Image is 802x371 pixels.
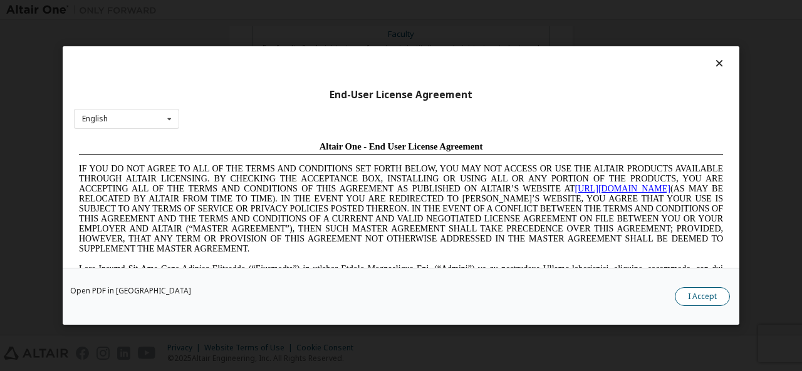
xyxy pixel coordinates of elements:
div: End-User License Agreement [74,89,728,101]
span: IF YOU DO NOT AGREE TO ALL OF THE TERMS AND CONDITIONS SET FORTH BELOW, YOU MAY NOT ACCESS OR USE... [5,28,649,117]
button: I Accept [675,287,730,306]
span: Lore Ipsumd Sit Ame Cons Adipisc Elitseddo (“Eiusmodte”) in utlabor Etdolo Magnaaliqua Eni. (“Adm... [5,128,649,217]
a: Open PDF in [GEOGRAPHIC_DATA] [70,287,191,295]
span: Altair One - End User License Agreement [246,5,409,15]
div: English [82,115,108,123]
a: [URL][DOMAIN_NAME] [501,48,596,57]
